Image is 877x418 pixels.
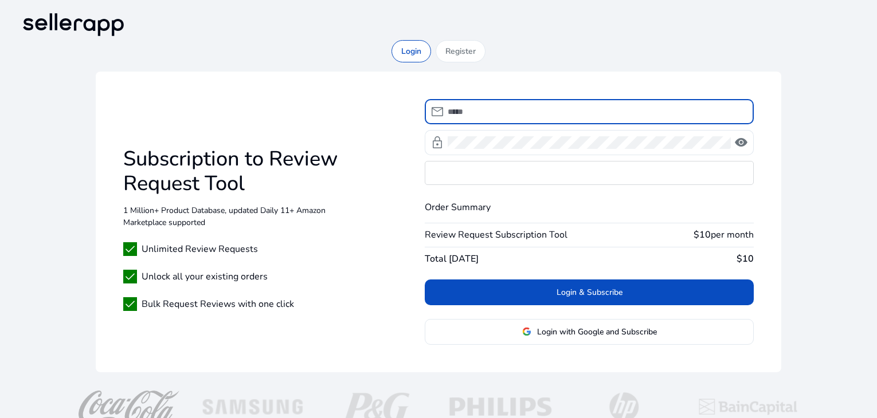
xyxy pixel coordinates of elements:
[557,286,622,298] span: Login & Subscribe
[142,270,268,283] span: Unlock all your existing orders
[123,147,342,196] h1: Subscription to Review Request Tool
[425,161,753,184] iframe: Secure card payment input frame
[430,136,444,149] span: lock
[142,242,258,256] span: Unlimited Review Requests
[430,105,444,119] span: mail
[142,297,294,311] span: Bulk Request Reviews with one click
[401,45,421,57] p: Login
[711,228,754,241] span: per month
[123,204,342,228] p: 1 Million+ Product Database, updated Daily 11+ Amazon Marketplace supported
[123,270,137,283] span: check
[425,319,753,345] button: Login with Google and Subscribe
[734,136,748,149] span: visibility
[425,202,753,213] h4: Order Summary
[737,253,754,265] b: $10
[694,228,711,241] b: $10
[445,45,476,57] p: Register
[425,228,567,242] span: Review Request Subscription Tool
[123,297,137,311] span: check
[537,326,657,338] span: Login with Google and Subscribe
[425,279,753,305] button: Login & Subscribe
[522,327,531,336] img: google-logo.svg
[18,9,128,40] img: sellerapp-logo
[425,252,479,266] span: Total [DATE]
[123,242,137,256] span: check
